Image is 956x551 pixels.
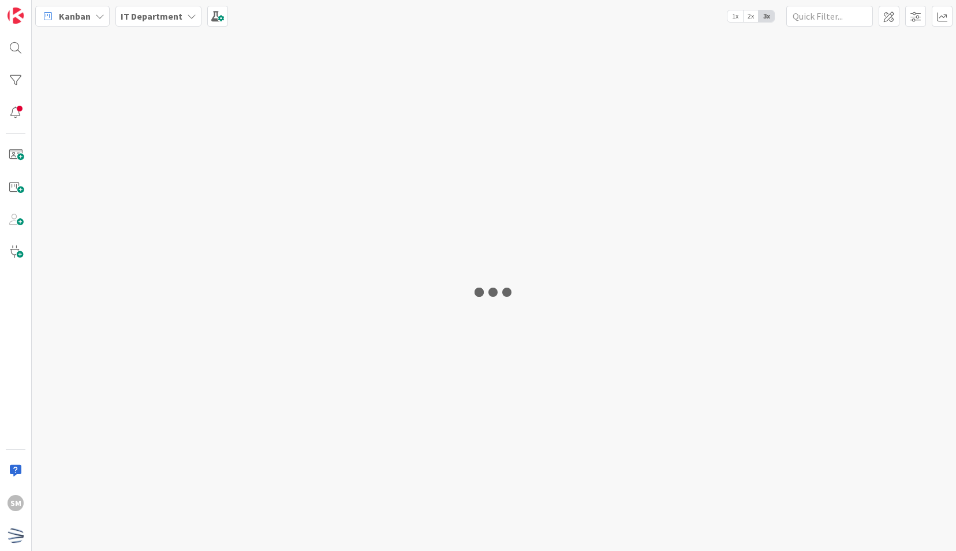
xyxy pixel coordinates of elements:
b: IT Department [121,10,182,22]
span: Kanban [59,9,91,23]
img: Visit kanbanzone.com [8,8,24,24]
span: 1x [727,10,743,22]
img: avatar [8,527,24,543]
input: Quick Filter... [786,6,873,27]
div: SM [8,495,24,511]
span: 2x [743,10,759,22]
span: 3x [759,10,774,22]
